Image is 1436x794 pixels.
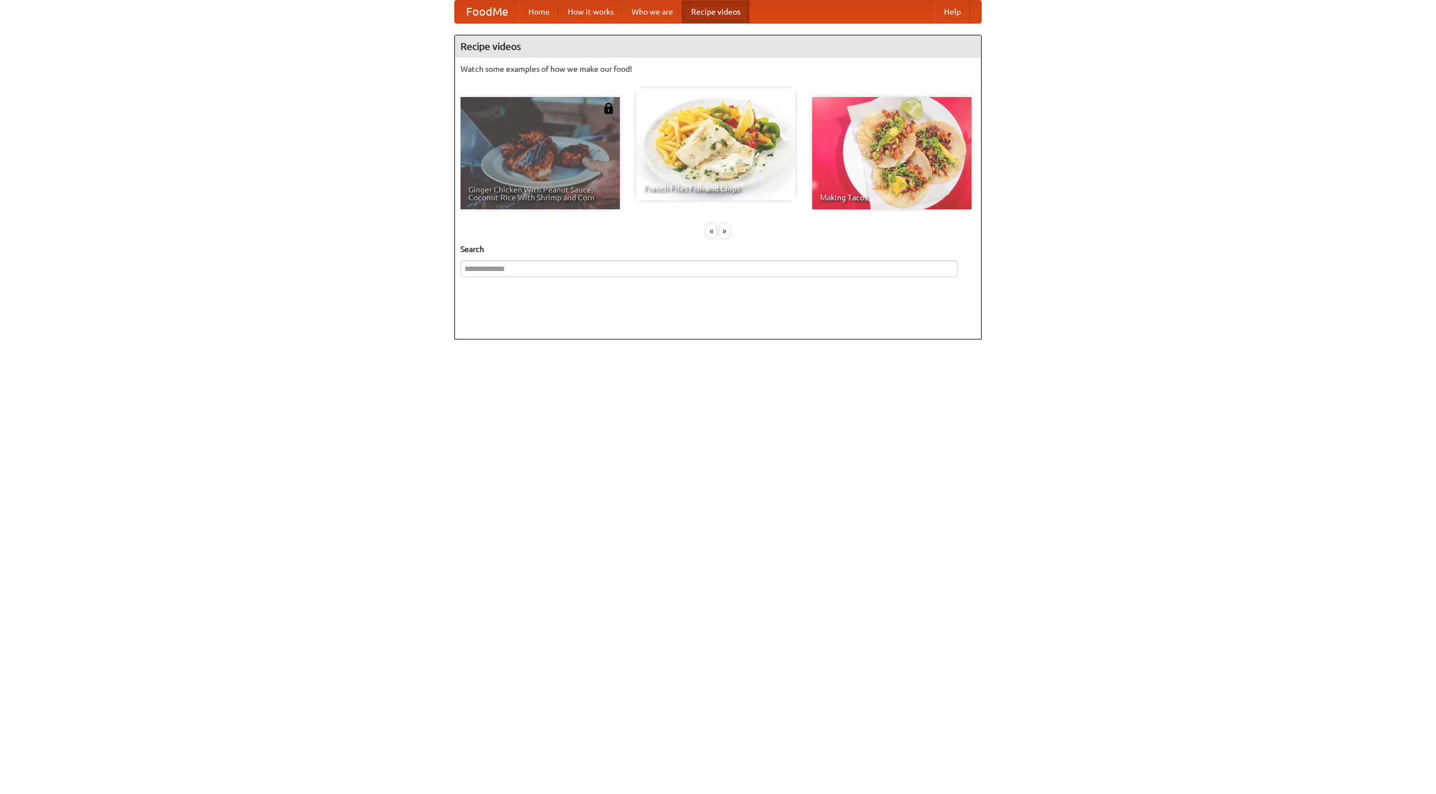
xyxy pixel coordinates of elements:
a: How it works [559,1,623,23]
a: Recipe videos [682,1,749,23]
a: FoodMe [455,1,519,23]
a: Making Tacos [812,97,972,209]
span: French Fries Fish and Chips [644,185,788,192]
p: Watch some examples of how we make our food! [461,63,975,75]
a: Who we are [623,1,682,23]
span: Making Tacos [820,194,964,201]
img: 483408.png [603,103,614,114]
div: « [706,224,716,238]
div: » [720,224,730,238]
h5: Search [461,244,975,255]
a: Home [519,1,559,23]
a: Help [935,1,970,23]
h4: Recipe videos [455,35,981,58]
a: French Fries Fish and Chips [636,88,795,200]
